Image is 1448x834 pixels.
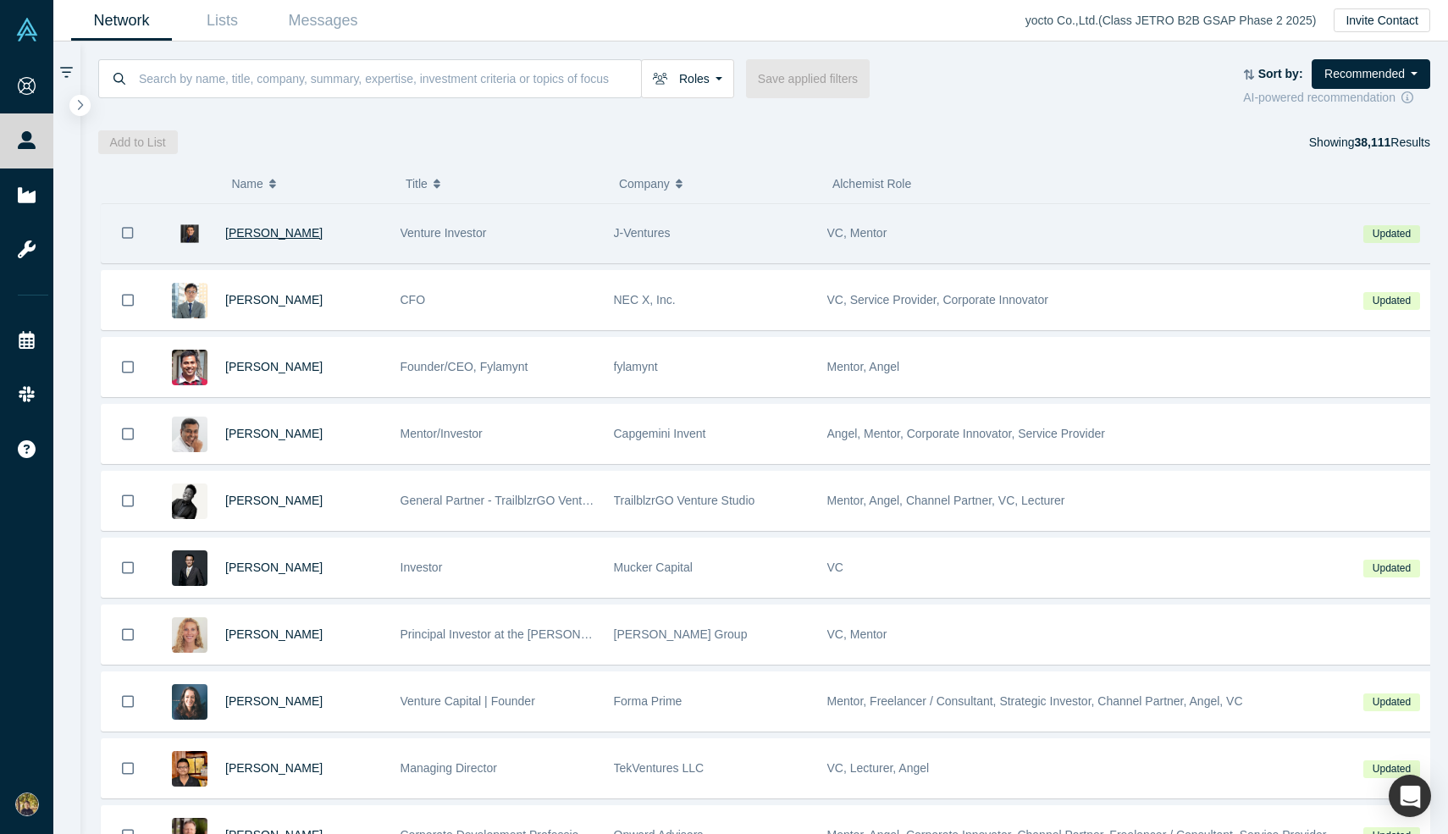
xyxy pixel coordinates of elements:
[1363,292,1419,310] span: Updated
[401,561,443,574] span: Investor
[827,226,887,240] span: VC, Mentor
[273,1,373,41] a: Messages
[1258,67,1303,80] strong: Sort by:
[827,293,1048,307] span: VC, Service Provider, Corporate Innovator
[614,627,748,641] span: [PERSON_NAME] Group
[1363,560,1419,577] span: Updated
[172,483,207,519] img: Rodgers Nyanzi's Profile Image
[401,360,528,373] span: Founder/CEO, Fylamynt
[401,427,483,440] span: Mentor/Investor
[827,360,900,373] span: Mentor, Angel
[614,761,705,775] span: TekVentures LLC
[225,360,323,373] a: [PERSON_NAME]
[172,617,207,653] img: Megan Cain's Profile Image
[172,751,207,787] img: Abhijit Ganguly's Profile Image
[1363,225,1419,243] span: Updated
[1363,760,1419,778] span: Updated
[98,130,178,154] button: Add to List
[619,166,670,202] span: Company
[1363,693,1419,711] span: Updated
[614,694,683,708] span: Forma Prime
[172,350,207,385] img: Pradeep Padala's Profile Image
[1025,12,1335,30] div: yocto Co.,Ltd. ( Class JETRO B2B GSAP Phase 2 2025 )
[401,226,487,240] span: Venture Investor
[1334,8,1430,32] button: Invite Contact
[614,427,706,440] span: Capgemini Invent
[231,166,388,202] button: Name
[614,494,755,507] span: TrailblzrGO Venture Studio
[225,293,323,307] a: [PERSON_NAME]
[137,58,641,98] input: Search by name, title, company, summary, expertise, investment criteria or topics of focus
[406,166,428,202] span: Title
[102,203,154,262] button: Bookmark
[614,293,676,307] span: NEC X, Inc.
[225,694,323,708] a: [PERSON_NAME]
[401,627,661,641] span: Principal Investor at the [PERSON_NAME] Group
[1354,135,1430,149] span: Results
[401,494,837,507] span: General Partner - TrailblzrGO Venture Studio | Director - Startup [PERSON_NAME]
[614,360,658,373] span: fylamynt
[1309,130,1430,154] div: Showing
[401,761,497,775] span: Managing Director
[641,59,734,98] button: Roles
[172,684,207,720] img: Dianthe Harris Skurko's Profile Image
[172,283,207,318] img: Naoto Mizuguchi's Profile Image
[102,338,154,396] button: Bookmark
[102,539,154,597] button: Bookmark
[827,494,1065,507] span: Mentor, Angel, Channel Partner, VC, Lecturer
[225,761,323,775] a: [PERSON_NAME]
[102,672,154,731] button: Bookmark
[827,627,887,641] span: VC, Mentor
[102,405,154,463] button: Bookmark
[225,226,323,240] a: [PERSON_NAME]
[827,694,1243,708] span: Mentor, Freelancer / Consultant, Strategic Investor, Channel Partner, Angel, VC
[401,293,426,307] span: CFO
[827,561,843,574] span: VC
[225,561,323,574] a: [PERSON_NAME]
[231,166,263,202] span: Name
[746,59,870,98] button: Save applied filters
[827,427,1105,440] span: Angel, Mentor, Corporate Innovator, Service Provider
[172,550,207,586] img: Jerry Chen's Profile Image
[401,694,535,708] span: Venture Capital | Founder
[619,166,815,202] button: Company
[102,739,154,798] button: Bookmark
[172,417,207,452] img: John Robins's Profile Image
[225,494,323,507] a: [PERSON_NAME]
[827,761,930,775] span: VC, Lecturer, Angel
[71,1,172,41] a: Network
[225,427,323,440] a: [PERSON_NAME]
[1243,89,1430,107] div: AI-powered recommendation
[614,226,671,240] span: J-Ventures
[102,472,154,530] button: Bookmark
[102,271,154,329] button: Bookmark
[15,793,39,816] img: Takafumi Kawano's Account
[1354,135,1390,149] strong: 38,111
[172,1,273,41] a: Lists
[1312,59,1430,89] button: Recommended
[102,605,154,664] button: Bookmark
[172,216,207,251] img: Nilesh Trivedi's Profile Image
[15,18,39,41] img: Alchemist Vault Logo
[614,561,693,574] span: Mucker Capital
[832,177,911,191] span: Alchemist Role
[406,166,601,202] button: Title
[225,627,323,641] a: [PERSON_NAME]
